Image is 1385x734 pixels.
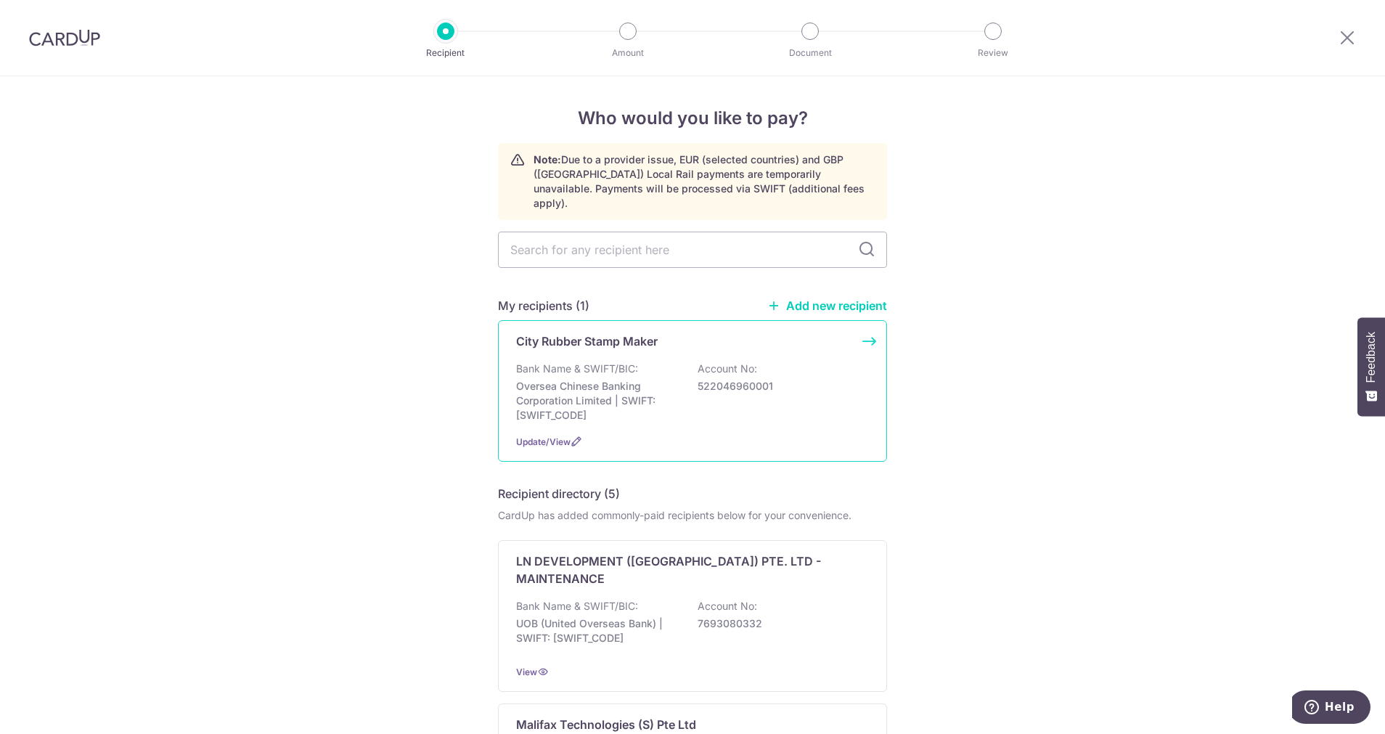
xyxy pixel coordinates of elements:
[698,599,757,613] p: Account No:
[516,362,638,376] p: Bank Name & SWIFT/BIC:
[29,29,100,46] img: CardUp
[756,46,864,60] p: Document
[534,153,561,166] strong: Note:
[534,152,875,211] p: Due to a provider issue, EUR (selected countries) and GBP ([GEOGRAPHIC_DATA]) Local Rail payments...
[1292,690,1370,727] iframe: Opens a widget where you can find more information
[767,298,887,313] a: Add new recipient
[698,616,860,631] p: 7693080332
[516,436,571,447] a: Update/View
[516,333,658,350] p: City Rubber Stamp Maker
[516,552,851,587] p: LN DEVELOPMENT ([GEOGRAPHIC_DATA]) PTE. LTD - MAINTENANCE
[698,379,860,393] p: 522046960001
[498,297,589,314] h5: My recipients (1)
[698,362,757,376] p: Account No:
[498,508,887,523] div: CardUp has added commonly-paid recipients below for your convenience.
[516,599,638,613] p: Bank Name & SWIFT/BIC:
[1357,317,1385,416] button: Feedback - Show survey
[516,716,696,733] p: Malifax Technologies (S) Pte Ltd
[516,616,679,645] p: UOB (United Overseas Bank) | SWIFT: [SWIFT_CODE]
[516,666,537,677] a: View
[498,232,887,268] input: Search for any recipient here
[392,46,499,60] p: Recipient
[574,46,682,60] p: Amount
[498,105,887,131] h4: Who would you like to pay?
[1365,332,1378,383] span: Feedback
[939,46,1047,60] p: Review
[516,379,679,423] p: Oversea Chinese Banking Corporation Limited | SWIFT: [SWIFT_CODE]
[498,485,620,502] h5: Recipient directory (5)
